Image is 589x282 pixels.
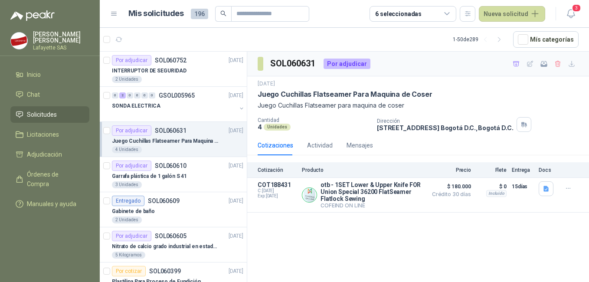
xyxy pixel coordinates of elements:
div: 2 Unidades [112,216,142,223]
span: Inicio [27,70,41,79]
p: Producto [302,167,422,173]
p: Cantidad [258,117,370,123]
div: Unidades [264,124,291,131]
img: Company Logo [11,33,27,49]
p: Juego Cuchillas Flatseamer para maquina de coser [258,101,579,110]
button: Mís categorías [513,31,579,48]
span: Crédito 30 días [428,192,471,197]
p: Garrafa plástica de 1 galón S 41 [112,172,187,180]
p: SOL060631 [155,128,187,134]
p: Juego Cuchillas Flatseamer Para Maquina de Coser [112,137,220,145]
a: Por adjudicarSOL060631[DATE] Juego Cuchillas Flatseamer Para Maquina de Coser4 Unidades [100,122,247,157]
span: 196 [191,9,208,19]
p: 15 días [512,181,533,192]
div: Por adjudicar [112,125,151,136]
p: Gabinete de baño [112,207,155,216]
a: Adjudicación [10,146,89,163]
div: 2 [119,92,126,98]
div: 6 seleccionadas [375,9,422,19]
img: Company Logo [302,188,317,202]
p: SOL060605 [155,233,187,239]
span: C: [DATE] [258,188,297,193]
div: Por adjudicar [112,231,151,241]
p: SOL060399 [149,268,181,274]
span: Exp: [DATE] [258,193,297,199]
p: Dirección [377,118,513,124]
div: 0 [127,92,133,98]
p: [DATE] [229,127,243,135]
h1: Mis solicitudes [128,7,184,20]
p: SONDA ELECTRICA [112,102,160,110]
div: 0 [112,92,118,98]
a: Solicitudes [10,106,89,123]
div: 5 Kilogramos [112,252,145,259]
p: [DATE] [229,92,243,100]
a: Por adjudicarSOL060610[DATE] Garrafa plástica de 1 galón S 413 Unidades [100,157,247,192]
div: 2 Unidades [112,76,142,83]
div: 0 [149,92,155,98]
p: SOL060610 [155,163,187,169]
div: Actividad [307,141,333,150]
span: Órdenes de Compra [27,170,81,189]
a: Chat [10,86,89,103]
p: Docs [539,167,556,173]
a: EntregadoSOL060609[DATE] Gabinete de baño2 Unidades [100,192,247,227]
p: [DATE] [229,56,243,65]
p: INTERRUPTOR DE SEGURIDAD [112,67,187,75]
p: COFEIND ON LINE [321,202,422,209]
div: 0 [141,92,148,98]
div: Por adjudicar [112,55,151,66]
a: 0 2 0 0 0 0 GSOL005965[DATE] SONDA ELECTRICA [112,90,245,118]
p: [DATE] [229,232,243,240]
p: 4 [258,123,262,131]
div: Incluido [486,190,507,197]
p: otb - 1SET Lower & Upper Knife FOR Union Special 36200 FlatSeamer Flatlock Sewing [321,181,422,202]
p: Nitrato de calcio grado industrial en estado solido [112,243,220,251]
span: Chat [27,90,40,99]
p: Lafayette SAS [33,45,89,50]
p: Flete [476,167,507,173]
div: 1 - 50 de 289 [453,33,506,46]
p: [DATE] [229,162,243,170]
p: [DATE] [258,80,275,88]
p: GSOL005965 [159,92,195,98]
div: Por adjudicar [112,161,151,171]
span: search [220,10,226,16]
p: SOL060609 [148,198,180,204]
p: Entrega [512,167,533,173]
p: Precio [428,167,471,173]
h3: SOL060631 [270,57,317,70]
span: Manuales y ayuda [27,199,76,209]
p: Cotización [258,167,297,173]
div: Cotizaciones [258,141,293,150]
button: 3 [563,6,579,22]
a: Por adjudicarSOL060605[DATE] Nitrato de calcio grado industrial en estado solido5 Kilogramos [100,227,247,262]
div: Por adjudicar [324,59,370,69]
div: Mensajes [347,141,373,150]
span: Licitaciones [27,130,59,139]
a: Manuales y ayuda [10,196,89,212]
p: SOL060752 [155,57,187,63]
p: [DATE] [229,197,243,205]
img: Logo peakr [10,10,55,21]
div: 4 Unidades [112,146,142,153]
span: 3 [572,4,581,12]
p: COT188431 [258,181,297,188]
a: Licitaciones [10,126,89,143]
a: Por adjudicarSOL060752[DATE] INTERRUPTOR DE SEGURIDAD2 Unidades [100,52,247,87]
span: Solicitudes [27,110,57,119]
p: [STREET_ADDRESS] Bogotá D.C. , Bogotá D.C. [377,124,513,131]
div: 3 Unidades [112,181,142,188]
span: Adjudicación [27,150,62,159]
button: Nueva solicitud [479,6,545,22]
p: $ 0 [476,181,507,192]
div: 0 [134,92,141,98]
p: Juego Cuchillas Flatseamer Para Maquina de Coser [258,90,432,99]
div: Por cotizar [112,266,146,276]
div: Entregado [112,196,144,206]
p: [PERSON_NAME] [PERSON_NAME] [33,31,89,43]
span: $ 180.000 [428,181,471,192]
p: [DATE] [229,267,243,275]
a: Inicio [10,66,89,83]
a: Órdenes de Compra [10,166,89,192]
